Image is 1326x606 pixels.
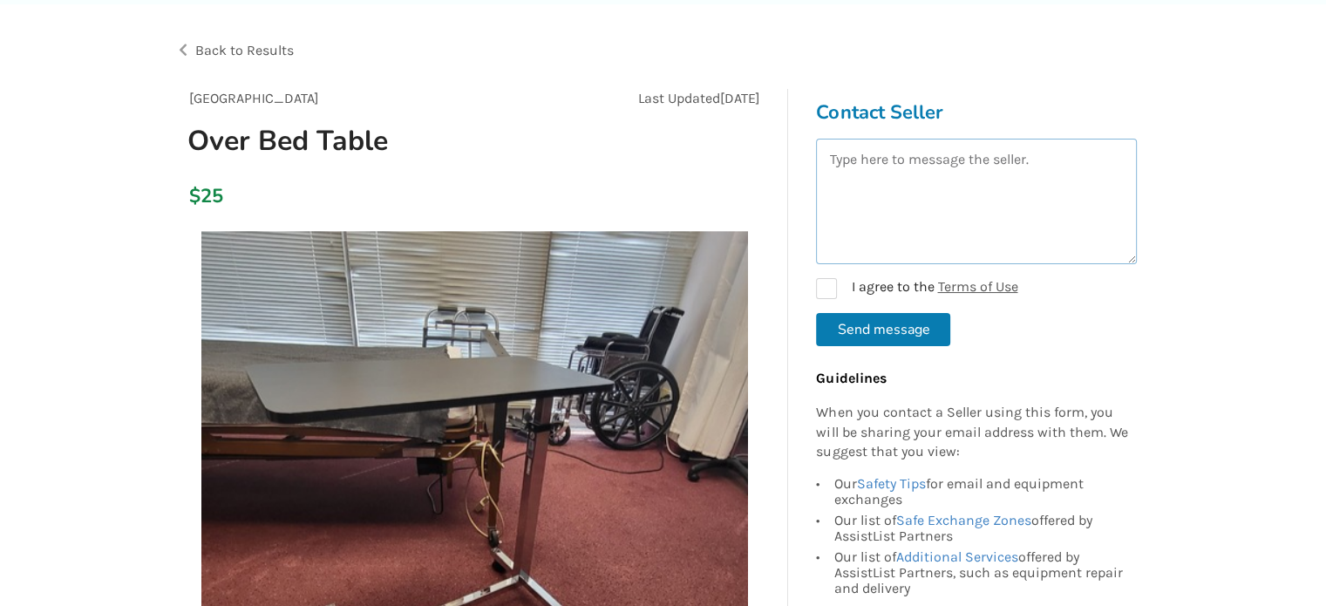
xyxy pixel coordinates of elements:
label: I agree to the [816,278,1017,299]
h1: Over Bed Table [173,123,586,159]
span: [DATE] [720,90,760,106]
div: Our list of offered by AssistList Partners [833,510,1128,547]
a: Safety Tips [856,475,925,492]
div: Our for email and equipment exchanges [833,476,1128,510]
button: Send message [816,313,950,346]
b: Guidelines [816,370,886,386]
div: Our list of offered by AssistList Partners, such as equipment repair and delivery [833,547,1128,596]
span: Last Updated [638,90,720,106]
a: Terms of Use [937,278,1017,295]
span: [GEOGRAPHIC_DATA] [189,90,319,106]
a: Additional Services [895,548,1017,565]
h3: Contact Seller [816,100,1137,125]
span: Back to Results [195,42,294,58]
p: When you contact a Seller using this form, you will be sharing your email address with them. We s... [816,403,1128,463]
a: Safe Exchange Zones [895,512,1030,528]
div: $25 [189,184,199,208]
